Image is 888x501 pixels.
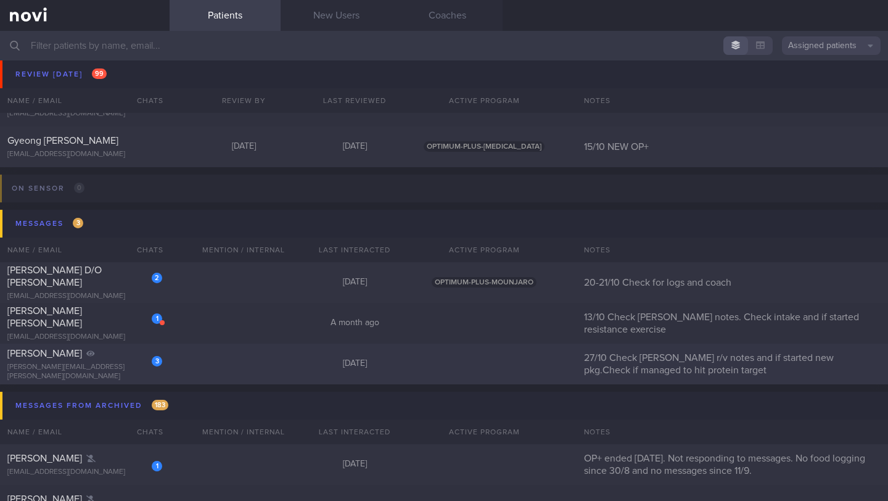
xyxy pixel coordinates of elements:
[299,238,410,262] div: Last Interacted
[577,276,888,289] div: 20-21/10 Check for logs and coach
[7,292,162,301] div: [EMAIL_ADDRESS][DOMAIN_NAME]
[12,215,86,232] div: Messages
[782,36,881,55] button: Assigned patients
[424,141,545,152] span: OPTIMUM-PLUS-[MEDICAL_DATA]
[299,358,410,370] div: [DATE]
[188,238,299,262] div: Mention / Internal
[7,265,102,288] span: [PERSON_NAME] D/O [PERSON_NAME]
[152,313,162,324] div: 1
[577,100,888,112] div: 15/10 Check if tried any TFX classes
[424,101,545,111] span: OPTIMUM-PLUS-[MEDICAL_DATA]
[7,150,162,159] div: [EMAIL_ADDRESS][DOMAIN_NAME]
[7,468,162,477] div: [EMAIL_ADDRESS][DOMAIN_NAME]
[299,60,410,71] div: [DATE]
[410,420,558,444] div: Active Program
[152,356,162,366] div: 3
[12,397,171,414] div: Messages from Archived
[577,420,888,444] div: Notes
[7,95,82,105] span: [PERSON_NAME]
[299,318,410,329] div: A month ago
[299,277,410,288] div: [DATE]
[7,363,162,381] div: [PERSON_NAME][EMAIL_ADDRESS][PERSON_NAME][DOMAIN_NAME]
[74,183,84,193] span: 0
[188,420,299,444] div: Mention / Internal
[7,109,162,118] div: [EMAIL_ADDRESS][DOMAIN_NAME]
[7,333,162,342] div: [EMAIL_ADDRESS][DOMAIN_NAME]
[432,277,536,288] span: OPTIMUM-PLUS-MOUNJARO
[577,141,888,153] div: 15/10 NEW OP+
[120,420,170,444] div: Chats
[7,68,162,78] div: [EMAIL_ADDRESS][DOMAIN_NAME]
[424,60,545,70] span: OPTIMUM-PLUS-[MEDICAL_DATA]
[7,306,82,328] span: [PERSON_NAME] [PERSON_NAME]
[9,180,88,197] div: On sensor
[577,311,888,336] div: 13/10 Check [PERSON_NAME] notes. Check intake and if started resistance exercise
[7,349,82,358] span: [PERSON_NAME]
[577,59,888,72] div: 15/10 Reassess nutr req
[152,273,162,283] div: 2
[299,420,410,444] div: Last Interacted
[299,141,410,152] div: [DATE]
[7,453,82,463] span: [PERSON_NAME]
[188,60,299,71] div: [DATE]
[73,218,83,228] span: 3
[120,238,170,262] div: Chats
[188,101,299,112] div: [DATE]
[299,101,410,112] div: [DATE]
[299,459,410,470] div: [DATE]
[188,141,299,152] div: [DATE]
[577,352,888,376] div: 27/10 Check [PERSON_NAME] r/v notes and if started new pkg.Check if managed to hit protein target
[410,238,558,262] div: Active Program
[152,400,168,410] span: 183
[577,452,888,477] div: OP+ ended [DATE]. Not responding to messages. No food logging since 30/8 and no messages since 11/9.
[7,136,118,146] span: Gyeong [PERSON_NAME]
[577,238,888,262] div: Notes
[152,461,162,471] div: 1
